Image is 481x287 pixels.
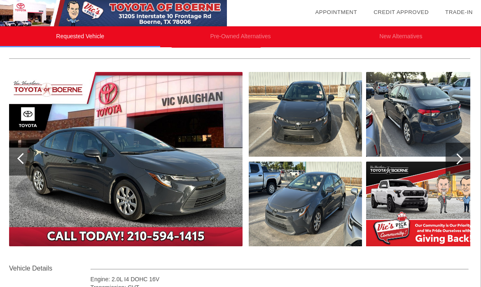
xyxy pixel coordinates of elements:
img: image.aspx [249,162,362,246]
li: Pre-Owned Alternatives [160,26,320,47]
div: Vehicle Details [9,264,91,273]
a: Trade-In [445,9,473,15]
div: Engine: 2.0L I4 DOHC 16V [91,275,469,283]
img: image.aspx [366,72,479,157]
a: Appointment [315,9,357,15]
img: image.aspx [249,72,362,157]
img: image.aspx [9,72,243,246]
a: Credit Approved [374,9,429,15]
img: image.aspx [366,162,479,246]
li: New Alternatives [321,26,481,47]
